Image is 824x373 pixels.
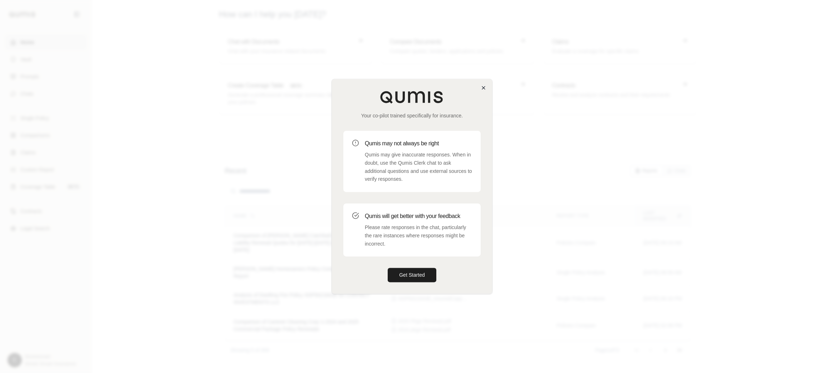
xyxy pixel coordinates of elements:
[365,223,472,248] p: Please rate responses in the chat, particularly the rare instances where responses might be incor...
[365,139,472,148] h3: Qumis may not always be right
[343,112,481,119] p: Your co-pilot trained specifically for insurance.
[380,91,444,103] img: Qumis Logo
[388,268,436,282] button: Get Started
[365,151,472,183] p: Qumis may give inaccurate responses. When in doubt, use the Qumis Clerk chat to ask additional qu...
[365,212,472,221] h3: Qumis will get better with your feedback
